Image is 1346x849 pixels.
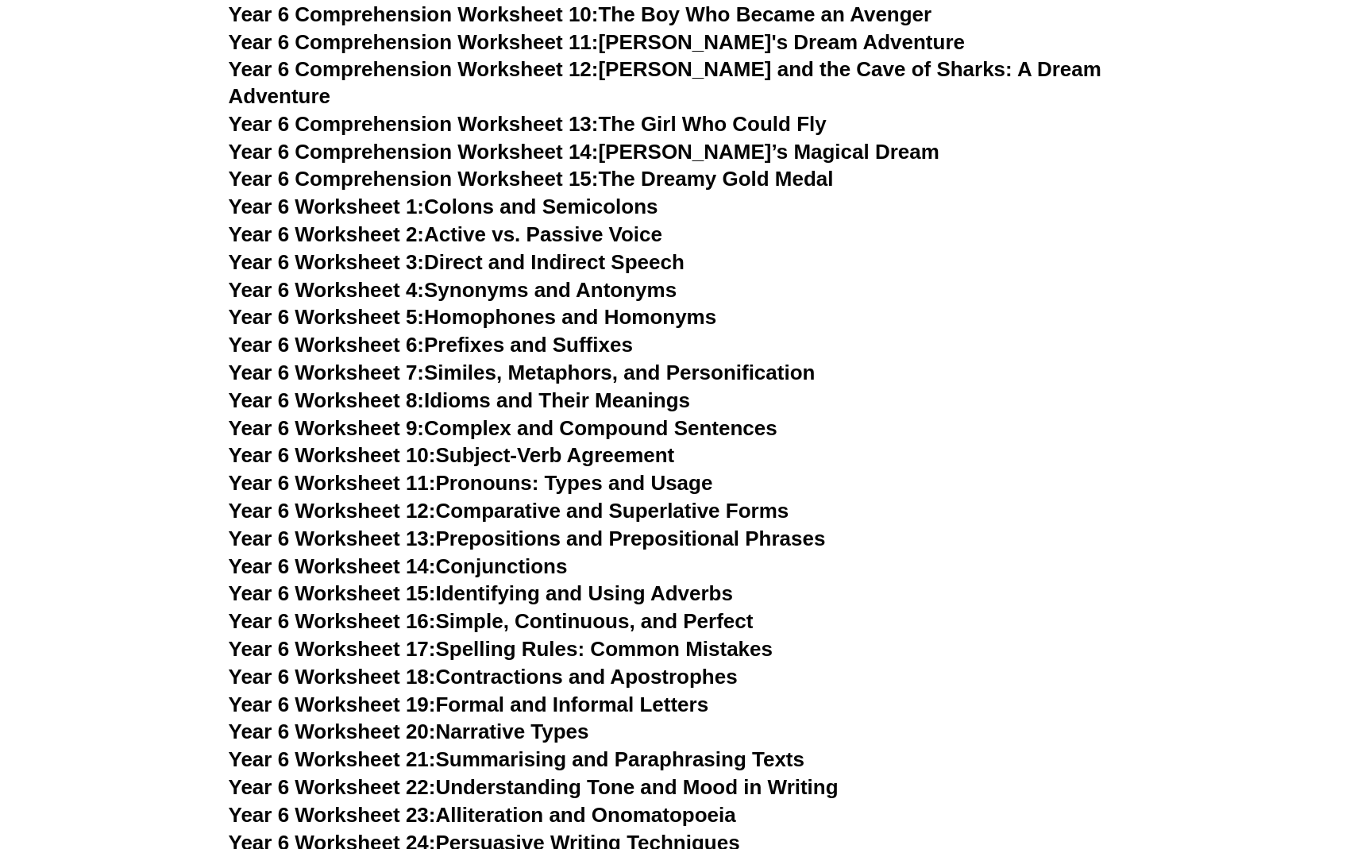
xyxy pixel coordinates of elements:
[229,554,436,578] span: Year 6 Worksheet 14:
[229,2,599,26] span: Year 6 Comprehension Worksheet 10:
[229,581,733,605] a: Year 6 Worksheet 15:Identifying and Using Adverbs
[229,361,425,384] span: Year 6 Worksheet 7:
[229,416,425,440] span: Year 6 Worksheet 9:
[229,471,713,495] a: Year 6 Worksheet 11:Pronouns: Types and Usage
[229,693,709,716] a: Year 6 Worksheet 19:Formal and Informal Letters
[229,499,436,523] span: Year 6 Worksheet 12:
[229,775,839,799] a: Year 6 Worksheet 22:Understanding Tone and Mood in Writing
[229,195,425,218] span: Year 6 Worksheet 1:
[229,747,804,771] a: Year 6 Worksheet 21:Summarising and Paraphrasing Texts
[229,333,425,357] span: Year 6 Worksheet 6:
[229,388,690,412] a: Year 6 Worksheet 8:Idioms and Their Meanings
[229,527,436,550] span: Year 6 Worksheet 13:
[229,471,436,495] span: Year 6 Worksheet 11:
[229,250,425,274] span: Year 6 Worksheet 3:
[229,140,939,164] a: Year 6 Comprehension Worksheet 14:[PERSON_NAME]’s Magical Dream
[229,443,675,467] a: Year 6 Worksheet 10:Subject-Verb Agreement
[229,637,436,661] span: Year 6 Worksheet 17:
[229,665,738,689] a: Year 6 Worksheet 18:Contractions and Apostrophes
[229,167,599,191] span: Year 6 Comprehension Worksheet 15:
[229,140,599,164] span: Year 6 Comprehension Worksheet 14:
[229,222,662,246] a: Year 6 Worksheet 2:Active vs. Passive Voice
[229,305,425,329] span: Year 6 Worksheet 5:
[229,581,436,605] span: Year 6 Worksheet 15:
[229,222,425,246] span: Year 6 Worksheet 2:
[229,443,436,467] span: Year 6 Worksheet 10:
[229,665,436,689] span: Year 6 Worksheet 18:
[229,609,754,633] a: Year 6 Worksheet 16:Simple, Continuous, and Perfect
[229,775,436,799] span: Year 6 Worksheet 22:
[229,112,827,136] a: Year 6 Comprehension Worksheet 13:The Girl Who Could Fly
[229,499,789,523] a: Year 6 Worksheet 12:Comparative and Superlative Forms
[229,361,816,384] a: Year 6 Worksheet 7:Similes, Metaphors, and Personification
[229,30,965,54] a: Year 6 Comprehension Worksheet 11:[PERSON_NAME]'s Dream Adventure
[229,195,658,218] a: Year 6 Worksheet 1:Colons and Semicolons
[229,167,834,191] a: Year 6 Comprehension Worksheet 15:The Dreamy Gold Medal
[229,720,589,743] a: Year 6 Worksheet 20:Narrative Types
[229,278,425,302] span: Year 6 Worksheet 4:
[229,416,777,440] a: Year 6 Worksheet 9:Complex and Compound Sentences
[229,57,599,81] span: Year 6 Comprehension Worksheet 12:
[229,637,773,661] a: Year 6 Worksheet 17:Spelling Rules: Common Mistakes
[229,609,436,633] span: Year 6 Worksheet 16:
[229,693,436,716] span: Year 6 Worksheet 19:
[229,112,599,136] span: Year 6 Comprehension Worksheet 13:
[229,720,436,743] span: Year 6 Worksheet 20:
[229,527,826,550] a: Year 6 Worksheet 13:Prepositions and Prepositional Phrases
[1074,670,1346,849] iframe: Chat Widget
[229,250,685,274] a: Year 6 Worksheet 3:Direct and Indirect Speech
[229,57,1101,108] a: Year 6 Comprehension Worksheet 12:[PERSON_NAME] and the Cave of Sharks: A Dream Adventure
[229,388,425,412] span: Year 6 Worksheet 8:
[229,747,436,771] span: Year 6 Worksheet 21:
[229,2,932,26] a: Year 6 Comprehension Worksheet 10:The Boy Who Became an Avenger
[229,333,633,357] a: Year 6 Worksheet 6:Prefixes and Suffixes
[229,554,568,578] a: Year 6 Worksheet 14:Conjunctions
[229,30,599,54] span: Year 6 Comprehension Worksheet 11:
[229,305,717,329] a: Year 6 Worksheet 5:Homophones and Homonyms
[229,803,436,827] span: Year 6 Worksheet 23:
[229,278,677,302] a: Year 6 Worksheet 4:Synonyms and Antonyms
[229,803,736,827] a: Year 6 Worksheet 23:Alliteration and Onomatopoeia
